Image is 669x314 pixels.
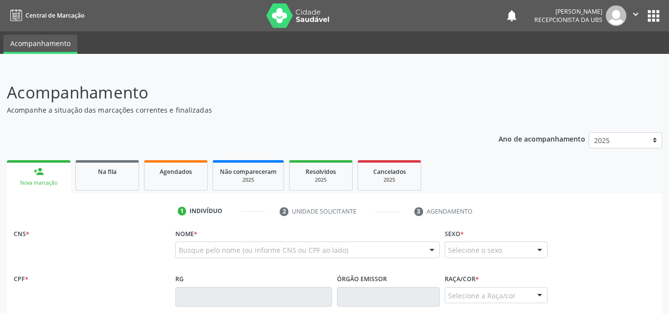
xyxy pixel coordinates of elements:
span: Agendados [160,168,192,176]
div: 2025 [365,176,414,184]
span: Recepcionista da UBS [534,16,602,24]
span: Resolvidos [306,168,336,176]
label: Raça/cor [445,272,479,287]
a: Central de Marcação [7,7,84,24]
div: 2025 [220,176,277,184]
label: Nome [175,226,197,242]
button: notifications [505,9,519,23]
label: RG [175,272,184,287]
span: Busque pelo nome (ou informe CNS ou CPF ao lado) [179,245,348,255]
span: Central de Marcação [25,11,84,20]
img: img [606,5,626,26]
div: 1 [178,207,187,216]
span: Cancelados [373,168,406,176]
span: Na fila [98,168,117,176]
button: apps [645,7,662,24]
div: Indivíduo [190,207,222,216]
p: Acompanhe a situação das marcações correntes e finalizadas [7,105,466,115]
span: Selecione a Raça/cor [448,290,516,301]
label: CNS [14,226,29,242]
label: Órgão emissor [337,272,387,287]
p: Ano de acompanhamento [499,132,585,145]
div: person_add [33,166,44,177]
div: [PERSON_NAME] [534,7,602,16]
button:  [626,5,645,26]
div: 2025 [296,176,345,184]
i:  [630,9,641,20]
span: Selecione o sexo [448,245,502,255]
p: Acompanhamento [7,80,466,105]
div: Nova marcação [14,179,64,187]
span: Não compareceram [220,168,277,176]
label: Sexo [445,226,464,242]
a: Acompanhamento [3,35,77,54]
